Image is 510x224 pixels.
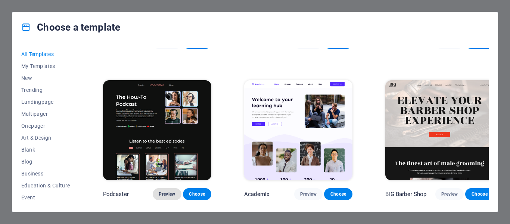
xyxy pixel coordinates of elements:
[21,156,70,168] button: Blog
[385,80,494,180] img: BIG Barber Shop
[21,63,70,69] span: My Templates
[21,135,70,141] span: Art & Design
[435,188,464,200] button: Preview
[441,191,458,197] span: Preview
[330,191,346,197] span: Choose
[21,51,70,57] span: All Templates
[153,188,181,200] button: Preview
[294,188,323,200] button: Preview
[183,188,211,200] button: Choose
[300,191,317,197] span: Preview
[21,171,70,177] span: Business
[21,195,70,200] span: Event
[103,190,129,198] p: Podcaster
[21,192,70,203] button: Event
[21,60,70,72] button: My Templates
[21,96,70,108] button: Landingpage
[21,180,70,192] button: Education & Culture
[21,84,70,96] button: Trending
[21,183,70,189] span: Education & Culture
[21,123,70,129] span: Onepager
[159,191,175,197] span: Preview
[465,188,494,200] button: Choose
[189,191,205,197] span: Choose
[21,144,70,156] button: Blank
[21,120,70,132] button: Onepager
[21,132,70,144] button: Art & Design
[21,108,70,120] button: Multipager
[21,21,120,33] h4: Choose a template
[21,48,70,60] button: All Templates
[471,191,488,197] span: Choose
[21,99,70,105] span: Landingpage
[21,87,70,93] span: Trending
[21,111,70,117] span: Multipager
[21,159,70,165] span: Blog
[21,147,70,153] span: Blank
[21,75,70,81] span: New
[21,72,70,84] button: New
[324,188,352,200] button: Choose
[21,168,70,180] button: Business
[244,190,269,198] p: Academix
[385,190,426,198] p: BIG Barber Shop
[244,80,352,180] img: Academix
[103,80,211,180] img: Podcaster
